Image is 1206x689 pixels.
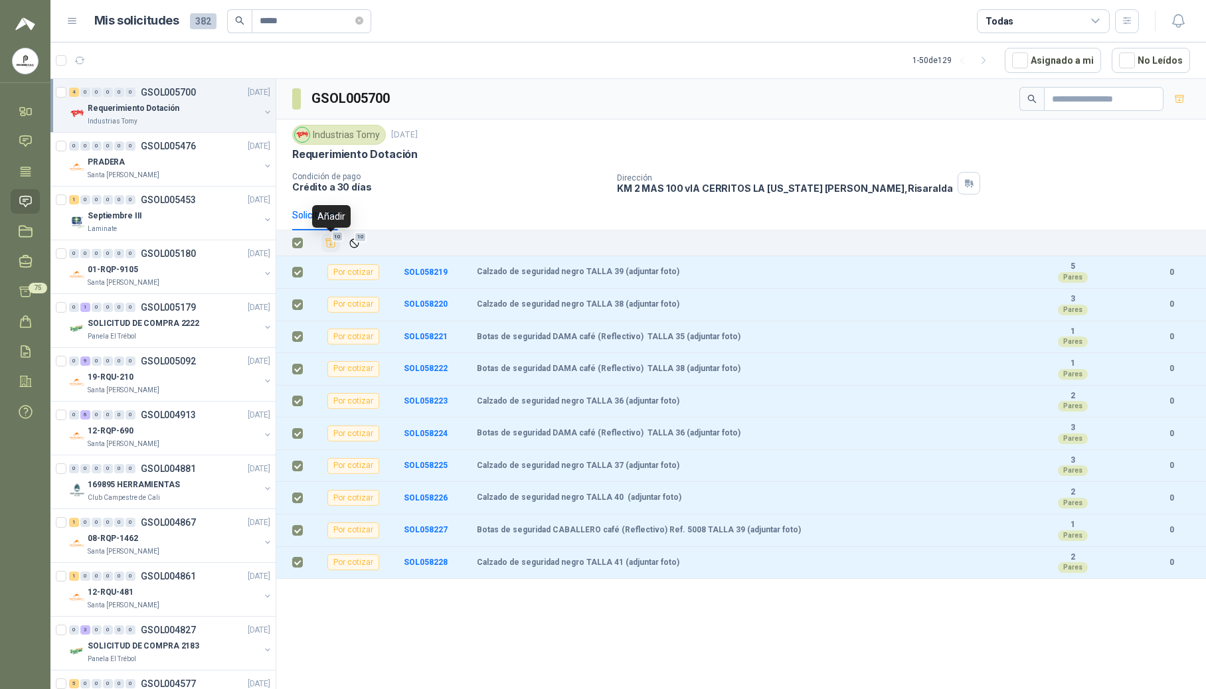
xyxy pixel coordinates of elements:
[114,303,124,312] div: 0
[1058,272,1088,283] div: Pares
[80,679,90,688] div: 0
[126,679,135,688] div: 0
[292,181,606,192] p: Crédito a 30 días
[141,249,196,258] p: GSOL005180
[345,234,363,252] button: Ignorar
[92,356,102,366] div: 0
[327,425,379,441] div: Por cotizar
[404,268,448,277] a: SOL058219
[1027,94,1037,104] span: search
[292,172,606,181] p: Condición de pago
[92,625,102,635] div: 0
[404,429,448,438] a: SOL058224
[404,493,448,502] b: SOL058226
[404,525,448,534] a: SOL058227
[88,210,142,222] p: Septiembre III
[69,461,273,503] a: 0 0 0 0 0 0 GSOL004881[DATE] Company Logo169895 HERRAMIENTASClub Campestre de Cali
[248,86,270,99] p: [DATE]
[88,371,133,384] p: 19-RQU-210
[141,88,196,97] p: GSOL005700
[141,195,196,204] p: GSOL005453
[88,600,159,611] p: Santa [PERSON_NAME]
[114,356,124,366] div: 0
[1153,556,1190,569] b: 0
[1027,423,1118,433] b: 3
[327,297,379,313] div: Por cotizar
[477,332,740,343] b: Botas de seguridad DAMA café (Reflectivo) TALLA 35 (adjuntar foto)
[92,88,102,97] div: 0
[92,249,102,258] div: 0
[15,16,35,32] img: Logo peakr
[355,15,363,27] span: close-circle
[103,356,113,366] div: 0
[1005,48,1101,73] button: Asignado a mi
[69,482,85,498] img: Company Logo
[80,518,90,527] div: 0
[69,374,85,390] img: Company Logo
[248,409,270,421] p: [DATE]
[69,159,85,175] img: Company Logo
[1058,337,1088,347] div: Pares
[114,410,124,420] div: 0
[477,428,740,439] b: Botas de seguridad DAMA café (Reflectivo) TALLA 36 (adjuntar foto)
[88,439,159,449] p: Santa [PERSON_NAME]
[477,493,681,503] b: Calzado de seguridad negro TALLA 40 (adjuntar foto)
[141,141,196,151] p: GSOL005476
[248,624,270,637] p: [DATE]
[126,572,135,581] div: 0
[292,147,418,161] p: Requerimiento Dotación
[69,88,79,97] div: 4
[69,84,273,127] a: 4 0 0 0 0 0 GSOL005700[DATE] Company LogoRequerimiento DotaciónIndustrias Tomy
[190,13,216,29] span: 382
[1153,427,1190,440] b: 0
[1112,48,1190,73] button: No Leídos
[88,224,117,234] p: Laminate
[103,679,113,688] div: 0
[404,396,448,406] a: SOL058223
[69,679,79,688] div: 5
[1058,401,1088,412] div: Pares
[327,554,379,570] div: Por cotizar
[88,385,159,396] p: Santa [PERSON_NAME]
[248,463,270,475] p: [DATE]
[126,625,135,635] div: 0
[404,558,448,567] a: SOL058228
[126,249,135,258] div: 0
[80,410,90,420] div: 6
[69,518,79,527] div: 1
[126,356,135,366] div: 0
[69,589,85,605] img: Company Logo
[69,428,85,444] img: Company Logo
[114,249,124,258] div: 0
[1027,455,1118,466] b: 3
[92,679,102,688] div: 0
[292,125,386,145] div: Industrias Tomy
[1153,459,1190,472] b: 0
[88,586,133,599] p: 12-RQU-481
[354,232,367,242] span: 10
[1058,562,1088,573] div: Pares
[69,321,85,337] img: Company Logo
[69,138,273,181] a: 0 0 0 0 0 0 GSOL005476[DATE] Company LogoPRADERASanta [PERSON_NAME]
[1153,395,1190,408] b: 0
[114,518,124,527] div: 0
[141,572,196,581] p: GSOL004861
[69,195,79,204] div: 1
[477,558,679,568] b: Calzado de seguridad negro TALLA 41 (adjuntar foto)
[11,279,40,304] a: 75
[248,248,270,260] p: [DATE]
[141,464,196,473] p: GSOL004881
[88,156,125,169] p: PRADERA
[404,332,448,341] a: SOL058221
[80,572,90,581] div: 0
[80,303,90,312] div: 1
[88,532,138,545] p: 08-RQP-1462
[295,127,309,142] img: Company Logo
[248,194,270,206] p: [DATE]
[126,518,135,527] div: 0
[1027,358,1118,369] b: 1
[88,640,199,652] p: SOLICITUD DE COMPRA 2183
[92,464,102,473] div: 0
[114,464,124,473] div: 0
